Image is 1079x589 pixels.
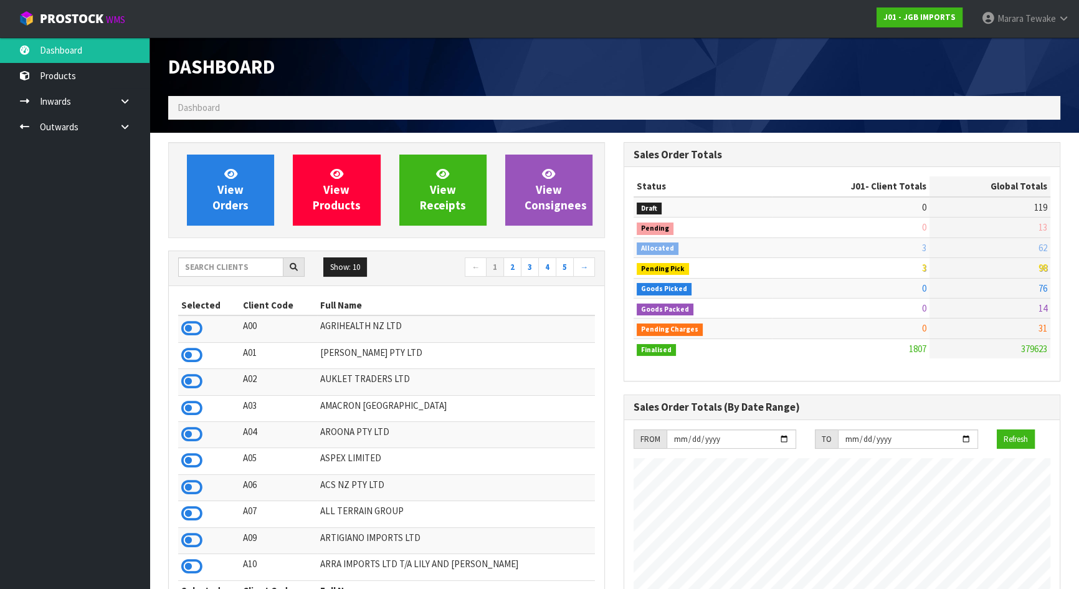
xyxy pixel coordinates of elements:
th: - Client Totals [772,176,929,196]
span: 379623 [1021,343,1047,355]
td: A10 [240,554,317,580]
span: Marara [997,12,1024,24]
div: TO [815,429,838,449]
td: ARTIGIANO IMPORTS LTD [317,527,595,553]
span: 62 [1039,242,1047,254]
strong: J01 - JGB IMPORTS [883,12,956,22]
span: Pending Charges [637,323,703,336]
span: 14 [1039,302,1047,314]
td: A02 [240,369,317,395]
span: Tewake [1025,12,1056,24]
span: ProStock [40,11,103,27]
span: Draft [637,203,662,215]
span: 1807 [909,343,926,355]
span: 31 [1039,322,1047,334]
input: Search clients [178,257,283,277]
td: A09 [240,527,317,553]
span: Dashboard [168,54,275,79]
span: Pending [637,223,673,235]
span: 0 [922,302,926,314]
span: 3 [922,262,926,274]
th: Full Name [317,295,595,315]
button: Refresh [997,429,1035,449]
h3: Sales Order Totals (By Date Range) [634,401,1050,413]
span: 76 [1039,282,1047,294]
span: Goods Picked [637,283,692,295]
button: Show: 10 [323,257,367,277]
span: 0 [922,322,926,334]
th: Status [634,176,772,196]
td: A01 [240,342,317,368]
div: FROM [634,429,667,449]
span: 119 [1034,201,1047,213]
small: WMS [106,14,125,26]
span: Allocated [637,242,678,255]
h3: Sales Order Totals [634,149,1050,161]
a: 2 [503,257,521,277]
td: ASPEX LIMITED [317,448,595,474]
th: Client Code [240,295,317,315]
span: 0 [922,201,926,213]
a: → [573,257,595,277]
th: Global Totals [929,176,1050,196]
a: ← [465,257,487,277]
td: [PERSON_NAME] PTY LTD [317,342,595,368]
a: ViewOrders [187,155,274,226]
span: Finalised [637,344,676,357]
nav: Page navigation [396,257,596,279]
span: View Orders [212,166,249,213]
span: Dashboard [178,102,220,113]
span: View Products [313,166,361,213]
span: J01 [851,180,865,192]
td: A06 [240,474,317,500]
span: View Receipts [420,166,466,213]
span: 13 [1039,221,1047,233]
a: ViewReceipts [399,155,487,226]
th: Selected [178,295,240,315]
span: Goods Packed [637,304,693,316]
a: ViewConsignees [505,155,592,226]
a: J01 - JGB IMPORTS [877,7,963,27]
td: A04 [240,422,317,448]
td: A00 [240,315,317,342]
td: ACS NZ PTY LTD [317,474,595,500]
span: 0 [922,282,926,294]
td: AROONA PTY LTD [317,422,595,448]
span: 98 [1039,262,1047,274]
td: A05 [240,448,317,474]
td: ALL TERRAIN GROUP [317,501,595,527]
a: 1 [486,257,504,277]
td: AGRIHEALTH NZ LTD [317,315,595,342]
span: Pending Pick [637,263,689,275]
td: A03 [240,395,317,421]
a: 3 [521,257,539,277]
td: AUKLET TRADERS LTD [317,369,595,395]
a: 4 [538,257,556,277]
td: AMACRON [GEOGRAPHIC_DATA] [317,395,595,421]
span: 3 [922,242,926,254]
td: ARRA IMPORTS LTD T/A LILY AND [PERSON_NAME] [317,554,595,580]
a: 5 [556,257,574,277]
a: ViewProducts [293,155,380,226]
span: View Consignees [525,166,587,213]
span: 0 [922,221,926,233]
td: A07 [240,501,317,527]
img: cube-alt.png [19,11,34,26]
